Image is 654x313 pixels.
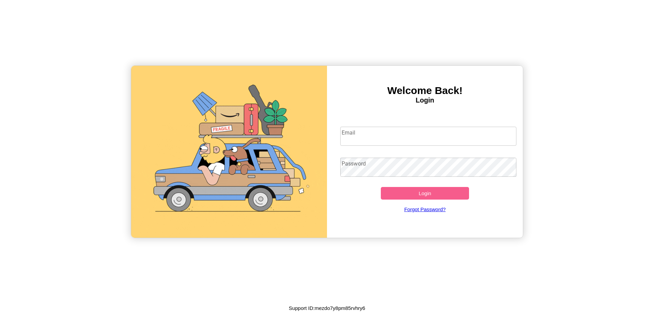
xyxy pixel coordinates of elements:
img: gif [131,66,327,238]
button: Login [381,187,469,200]
h3: Welcome Back! [327,85,523,96]
a: Forgot Password? [337,200,513,219]
p: Support ID: mezdo7y8pm85rvhry6 [289,303,365,313]
h4: Login [327,96,523,104]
